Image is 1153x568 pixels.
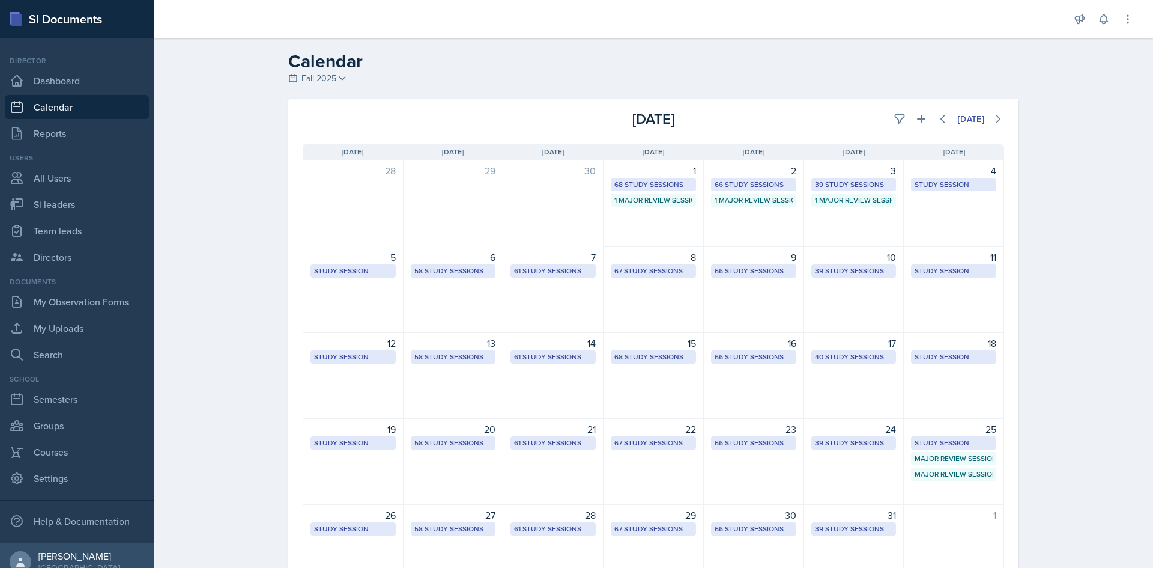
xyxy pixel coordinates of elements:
[536,108,770,130] div: [DATE]
[514,266,592,276] div: 61 Study Sessions
[715,524,793,534] div: 66 Study Sessions
[5,509,149,533] div: Help & Documentation
[288,50,1018,72] h2: Calendar
[911,422,996,436] div: 25
[614,438,692,448] div: 67 Study Sessions
[442,147,464,157] span: [DATE]
[614,352,692,362] div: 68 Study Sessions
[815,524,893,534] div: 39 Study Sessions
[5,192,149,216] a: Si leaders
[915,266,993,276] div: Study Session
[711,508,796,522] div: 30
[743,147,764,157] span: [DATE]
[711,163,796,178] div: 2
[5,153,149,163] div: Users
[715,352,793,362] div: 66 Study Sessions
[915,469,993,480] div: Major Review Session
[5,55,149,66] div: Director
[815,195,893,206] div: 1 Major Review Session
[715,438,793,448] div: 66 Study Sessions
[958,114,984,124] div: [DATE]
[614,179,692,190] div: 68 Study Sessions
[715,195,793,206] div: 1 Major Review Session
[310,422,396,436] div: 19
[811,250,897,264] div: 10
[5,290,149,314] a: My Observation Forms
[611,336,696,350] div: 15
[411,163,496,178] div: 29
[5,245,149,269] a: Directors
[815,352,893,362] div: 40 Study Sessions
[411,508,496,522] div: 27
[5,374,149,385] div: School
[5,121,149,145] a: Reports
[314,266,392,276] div: Study Session
[5,414,149,438] a: Groups
[915,179,993,190] div: Study Session
[310,163,396,178] div: 28
[514,438,592,448] div: 61 Study Sessions
[38,550,120,562] div: [PERSON_NAME]
[414,524,492,534] div: 58 Study Sessions
[611,422,696,436] div: 22
[510,336,596,350] div: 14
[611,508,696,522] div: 29
[314,352,392,362] div: Study Session
[342,147,363,157] span: [DATE]
[843,147,865,157] span: [DATE]
[301,72,336,85] span: Fall 2025
[950,109,992,129] button: [DATE]
[915,453,993,464] div: Major Review Session
[811,422,897,436] div: 24
[715,266,793,276] div: 66 Study Sessions
[815,179,893,190] div: 39 Study Sessions
[5,276,149,287] div: Documents
[711,422,796,436] div: 23
[811,336,897,350] div: 17
[911,336,996,350] div: 18
[5,95,149,119] a: Calendar
[310,508,396,522] div: 26
[711,250,796,264] div: 9
[414,266,492,276] div: 58 Study Sessions
[510,508,596,522] div: 28
[5,440,149,464] a: Courses
[943,147,965,157] span: [DATE]
[643,147,664,157] span: [DATE]
[811,508,897,522] div: 31
[911,250,996,264] div: 11
[314,438,392,448] div: Study Session
[611,163,696,178] div: 1
[711,336,796,350] div: 16
[314,524,392,534] div: Study Session
[414,438,492,448] div: 58 Study Sessions
[715,179,793,190] div: 66 Study Sessions
[414,352,492,362] div: 58 Study Sessions
[411,422,496,436] div: 20
[911,163,996,178] div: 4
[411,250,496,264] div: 6
[510,422,596,436] div: 21
[614,195,692,206] div: 1 Major Review Session
[5,69,149,93] a: Dashboard
[411,336,496,350] div: 13
[614,266,692,276] div: 67 Study Sessions
[514,524,592,534] div: 61 Study Sessions
[911,508,996,522] div: 1
[5,219,149,243] a: Team leads
[514,352,592,362] div: 61 Study Sessions
[5,466,149,490] a: Settings
[614,524,692,534] div: 67 Study Sessions
[5,166,149,190] a: All Users
[811,163,897,178] div: 3
[310,250,396,264] div: 5
[915,438,993,448] div: Study Session
[5,316,149,340] a: My Uploads
[815,438,893,448] div: 39 Study Sessions
[510,250,596,264] div: 7
[542,147,564,157] span: [DATE]
[915,352,993,362] div: Study Session
[5,343,149,367] a: Search
[310,336,396,350] div: 12
[815,266,893,276] div: 39 Study Sessions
